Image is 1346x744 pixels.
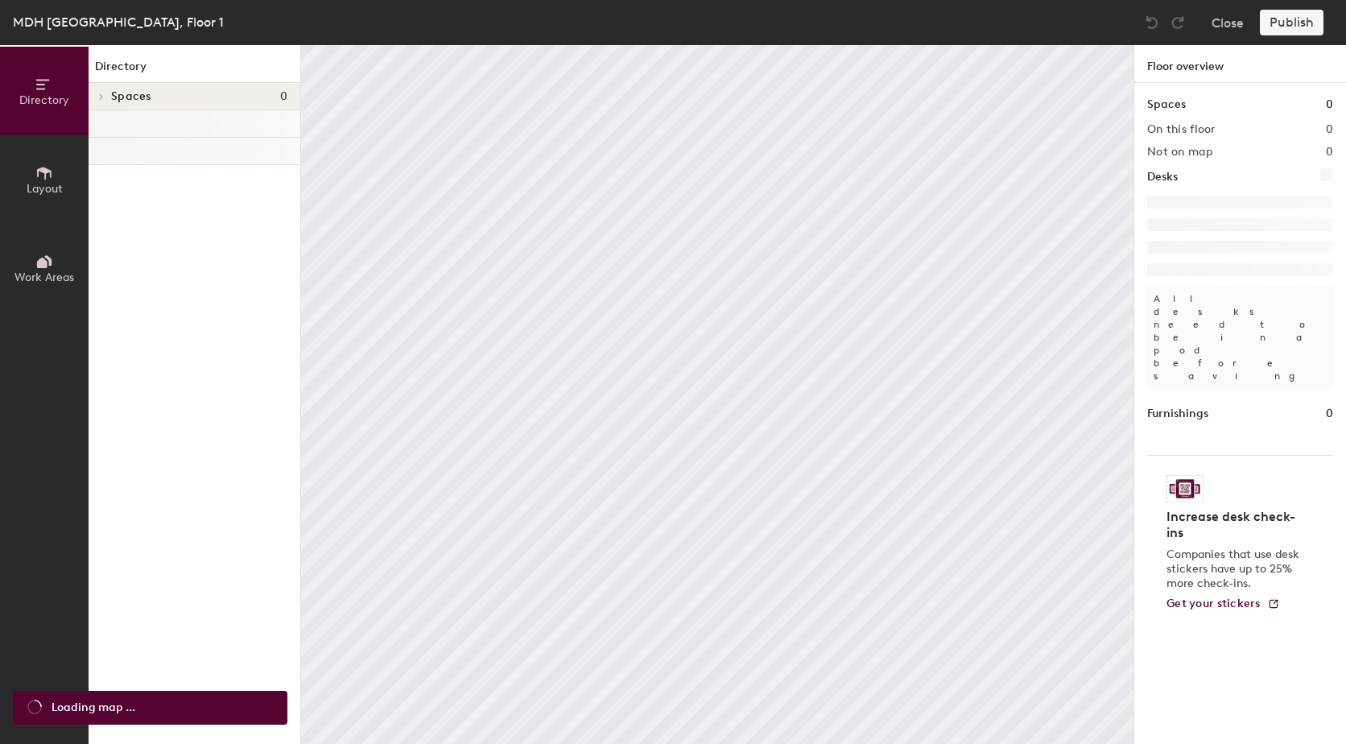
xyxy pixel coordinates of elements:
[1326,405,1333,423] h1: 0
[1170,14,1186,31] img: Redo
[52,699,135,717] span: Loading map ...
[13,12,224,32] div: MDH [GEOGRAPHIC_DATA], Floor 1
[19,93,69,107] span: Directory
[1166,597,1280,611] a: Get your stickers
[1147,96,1186,114] h1: Spaces
[1147,286,1333,389] p: All desks need to be in a pod before saving
[1144,14,1160,31] img: Undo
[14,271,74,284] span: Work Areas
[1212,10,1244,35] button: Close
[1326,146,1333,159] h2: 0
[1166,475,1204,502] img: Sticker logo
[27,182,63,196] span: Layout
[1326,123,1333,136] h2: 0
[1134,45,1346,83] h1: Floor overview
[1166,597,1261,610] span: Get your stickers
[301,45,1133,744] canvas: Map
[1147,168,1178,186] h1: Desks
[1147,146,1212,159] h2: Not on map
[1326,96,1333,114] h1: 0
[280,90,287,103] span: 0
[111,90,151,103] span: Spaces
[1147,123,1216,136] h2: On this floor
[89,58,300,83] h1: Directory
[1166,548,1304,591] p: Companies that use desk stickers have up to 25% more check-ins.
[1166,509,1304,541] h4: Increase desk check-ins
[1147,405,1208,423] h1: Furnishings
